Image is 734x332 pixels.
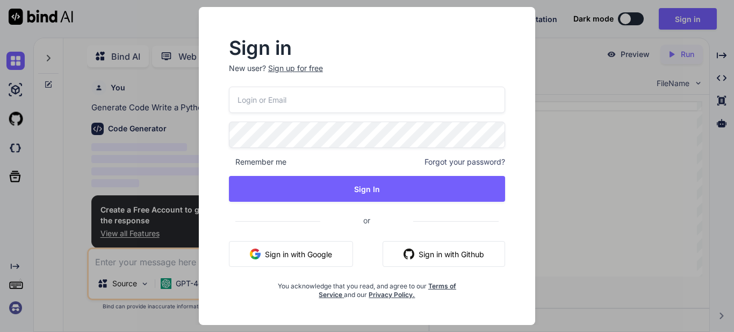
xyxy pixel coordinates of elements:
button: Sign in with Google [229,241,353,267]
p: New user? [229,63,505,87]
a: Terms of Service [319,282,456,299]
h2: Sign in [229,39,505,56]
img: github [404,249,414,259]
img: google [250,249,261,259]
span: or [320,207,413,234]
button: Sign in with Github [383,241,505,267]
button: Sign In [229,176,505,202]
a: Privacy Policy. [369,291,415,299]
div: You acknowledge that you read, and agree to our and our [275,276,459,299]
input: Login or Email [229,87,505,113]
span: Remember me [229,157,286,167]
span: Forgot your password? [424,157,505,167]
div: Sign up for free [268,63,323,74]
